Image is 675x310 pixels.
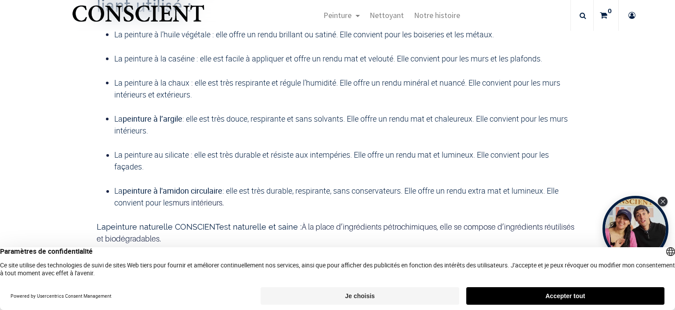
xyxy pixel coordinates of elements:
[602,196,668,262] div: Open Tolstoy widget
[602,196,668,262] div: Tolstoy bubble widget
[219,222,301,231] span: est naturelle et saine :
[602,196,668,262] div: Open Tolstoy
[114,185,578,209] p: murs intérieurs.
[114,29,494,40] font: La peinture à l’huile végétale : elle offre un rendu brillant ou satiné. Elle convient pour les b...
[114,113,568,136] font: La : elle est très douce, respirante et sans solvants. Elle offre un rendu mat et chaleureux. Ell...
[97,221,578,245] p: À la place d’ingrédients pétrochimiques, elle se compose d’ingrédients réutilisés et biodégradables.
[606,7,614,15] sup: 0
[414,10,460,20] span: Notre histoire
[114,77,560,100] font: La peinture à la chaux : elle est très respirante et régule l’humidité. Elle offre un rendu minér...
[114,149,549,172] span: La peinture au silicate : elle est très durable et résiste aux intempéries. Elle offre un rendu m...
[7,7,34,34] button: Open chat widget
[658,197,668,206] div: Close Tolstoy widget
[114,185,559,208] span: La : elle est très durable, respirante, sans conservateurs. Elle offre un rendu extra mat et lumi...
[370,10,404,20] span: Nettoyant
[97,222,106,231] span: La
[123,113,182,124] b: peinture à l’argile
[106,222,219,231] b: peinture naturelle CONSCIENT
[114,53,542,64] font: La peinture à la caséine : elle est facile à appliquer et offre un rendu mat et velouté. Elle con...
[323,10,352,20] span: Peinture
[123,185,222,196] b: peinture à l'amidon circulaire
